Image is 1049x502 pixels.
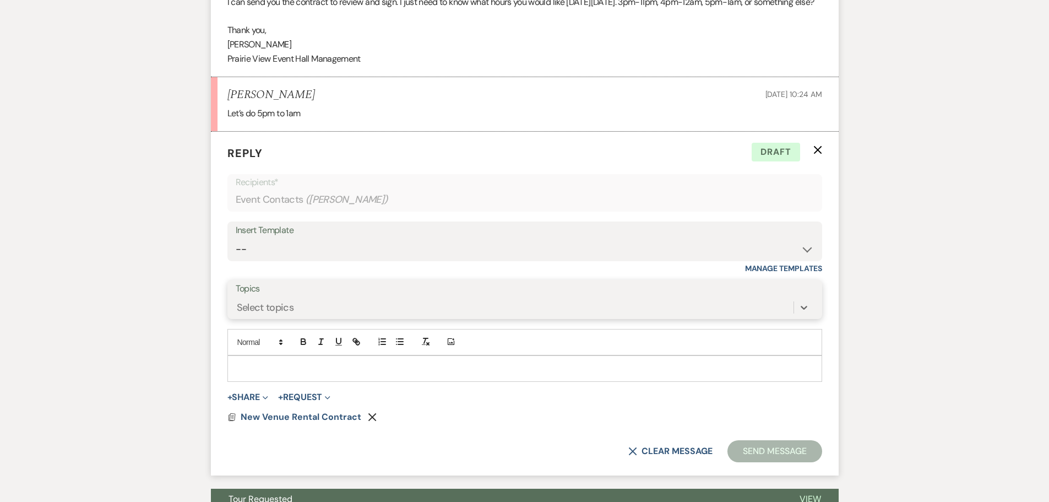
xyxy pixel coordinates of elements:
[227,106,822,121] div: Let’s do 5pm to 1am
[227,52,822,66] p: Prairie View Event Hall Management
[278,393,330,402] button: Request
[752,143,800,161] span: Draft
[227,146,263,160] span: Reply
[227,88,315,102] h5: [PERSON_NAME]
[237,300,294,315] div: Select topics
[306,192,388,207] span: ( [PERSON_NAME] )
[227,393,232,402] span: +
[278,393,283,402] span: +
[227,393,269,402] button: Share
[745,263,822,273] a: Manage Templates
[628,447,712,456] button: Clear message
[236,281,814,297] label: Topics
[241,411,364,424] button: New Venue Rental Contract
[765,89,822,99] span: [DATE] 10:24 AM
[727,440,822,462] button: Send Message
[236,189,814,210] div: Event Contacts
[236,223,814,239] div: Insert Template
[241,411,361,423] span: New Venue Rental Contract
[227,37,822,52] p: [PERSON_NAME]
[227,23,822,37] p: Thank you,
[236,175,814,190] p: Recipients*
